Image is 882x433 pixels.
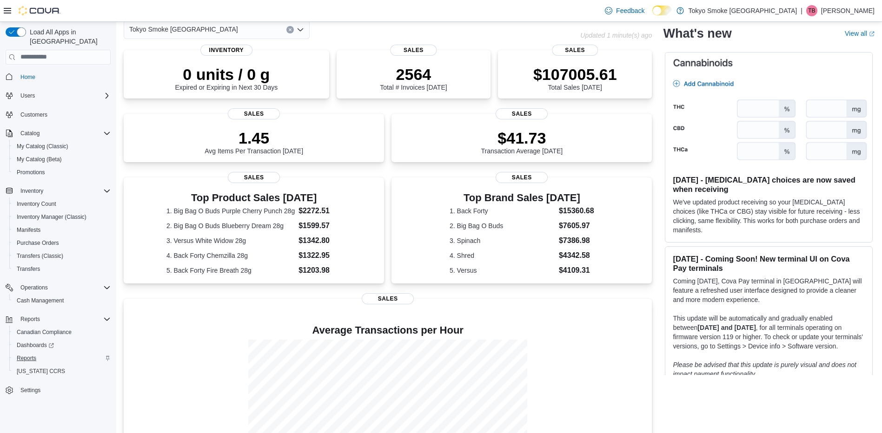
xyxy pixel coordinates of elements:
dt: 2. Big Bag O Buds [450,221,555,230]
dd: $7605.97 [559,220,594,231]
span: Users [20,92,35,99]
p: [PERSON_NAME] [821,5,875,16]
svg: External link [869,31,875,37]
button: Reports [9,352,114,365]
button: My Catalog (Beta) [9,153,114,166]
p: $41.73 [481,129,563,147]
a: My Catalog (Beta) [13,154,66,165]
button: Catalog [17,128,43,139]
span: Home [20,73,35,81]
a: Home [17,72,39,83]
a: Feedback [601,1,648,20]
span: Settings [17,384,111,396]
span: Customers [20,111,47,118]
span: Catalog [20,130,40,137]
span: Users [17,90,111,101]
span: Sales [496,108,548,119]
a: Reports [13,353,40,364]
dd: $15360.68 [559,205,594,216]
button: Clear input [286,26,294,33]
h2: What's new [663,26,731,41]
dt: 1. Big Bag O Buds Purple Cherry Punch 28g [166,206,295,216]
span: [US_STATE] CCRS [17,367,65,375]
span: Sales [228,108,280,119]
button: Operations [17,282,52,293]
p: Tokyo Smoke [GEOGRAPHIC_DATA] [689,5,797,16]
button: Transfers (Classic) [9,249,114,262]
span: Load All Apps in [GEOGRAPHIC_DATA] [26,27,111,46]
span: Reports [20,315,40,323]
span: Customers [17,109,111,120]
span: Purchase Orders [13,237,111,249]
a: Promotions [13,167,49,178]
h3: [DATE] - Coming Soon! New terminal UI on Cova Pay terminals [673,254,865,273]
dd: $1599.57 [298,220,341,231]
h3: [DATE] - [MEDICAL_DATA] choices are now saved when receiving [673,175,865,194]
button: Users [2,89,114,102]
button: Open list of options [297,26,304,33]
span: Promotions [13,167,111,178]
span: Canadian Compliance [13,327,111,338]
a: My Catalog (Classic) [13,141,72,152]
p: Coming [DATE], Cova Pay terminal in [GEOGRAPHIC_DATA] will feature a refreshed user interface des... [673,276,865,304]
span: Sales [228,172,280,183]
dd: $4109.31 [559,265,594,276]
a: Settings [17,385,44,396]
button: Inventory [2,184,114,197]
span: Sales [552,45,598,56]
a: [US_STATE] CCRS [13,366,69,377]
div: Total Sales [DATE] [533,65,617,91]
button: Promotions [9,166,114,179]
a: Cash Management [13,295,67,306]
span: Inventory [200,45,252,56]
span: Inventory [20,187,43,195]
p: 2564 [380,65,447,84]
span: My Catalog (Classic) [17,143,68,150]
div: Total # Invoices [DATE] [380,65,447,91]
p: 0 units / 0 g [175,65,278,84]
button: My Catalog (Classic) [9,140,114,153]
div: Avg Items Per Transaction [DATE] [205,129,303,155]
span: Operations [17,282,111,293]
span: Tokyo Smoke [GEOGRAPHIC_DATA] [129,24,238,35]
strong: [DATE] and [DATE] [697,324,756,331]
button: Users [17,90,39,101]
a: Transfers (Classic) [13,250,67,262]
button: Canadian Compliance [9,326,114,339]
span: Home [17,71,111,83]
a: Customers [17,109,51,120]
nav: Complex example [6,66,111,421]
span: TB [808,5,815,16]
button: [US_STATE] CCRS [9,365,114,378]
button: Manifests [9,223,114,236]
h3: Top Product Sales [DATE] [166,192,341,203]
dt: 4. Back Forty Chemzilla 28g [166,251,295,260]
button: Catalog [2,127,114,140]
span: Manifests [13,224,111,236]
dt: 2. Big Bag O Buds Blueberry Dream 28g [166,221,295,230]
span: Reports [13,353,111,364]
p: | [801,5,802,16]
button: Transfers [9,262,114,276]
button: Purchase Orders [9,236,114,249]
span: Purchase Orders [17,239,59,247]
button: Cash Management [9,294,114,307]
dd: $2272.51 [298,205,341,216]
span: Manifests [17,226,40,234]
a: Transfers [13,263,44,275]
dd: $4342.58 [559,250,594,261]
span: Inventory Manager (Classic) [13,211,111,223]
span: Dashboards [13,340,111,351]
dt: 3. Spinach [450,236,555,245]
div: Thomas Bruce [806,5,817,16]
span: Reports [17,314,111,325]
dd: $1322.95 [298,250,341,261]
dt: 5. Versus [450,266,555,275]
span: My Catalog (Beta) [17,156,62,163]
a: Purchase Orders [13,237,63,249]
dt: 5. Back Forty Fire Breath 28g [166,266,295,275]
a: Inventory Manager (Classic) [13,211,90,223]
p: $107005.61 [533,65,617,84]
span: Transfers (Classic) [17,252,63,260]
em: Please be advised that this update is purely visual and does not impact payment functionality. [673,361,856,378]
